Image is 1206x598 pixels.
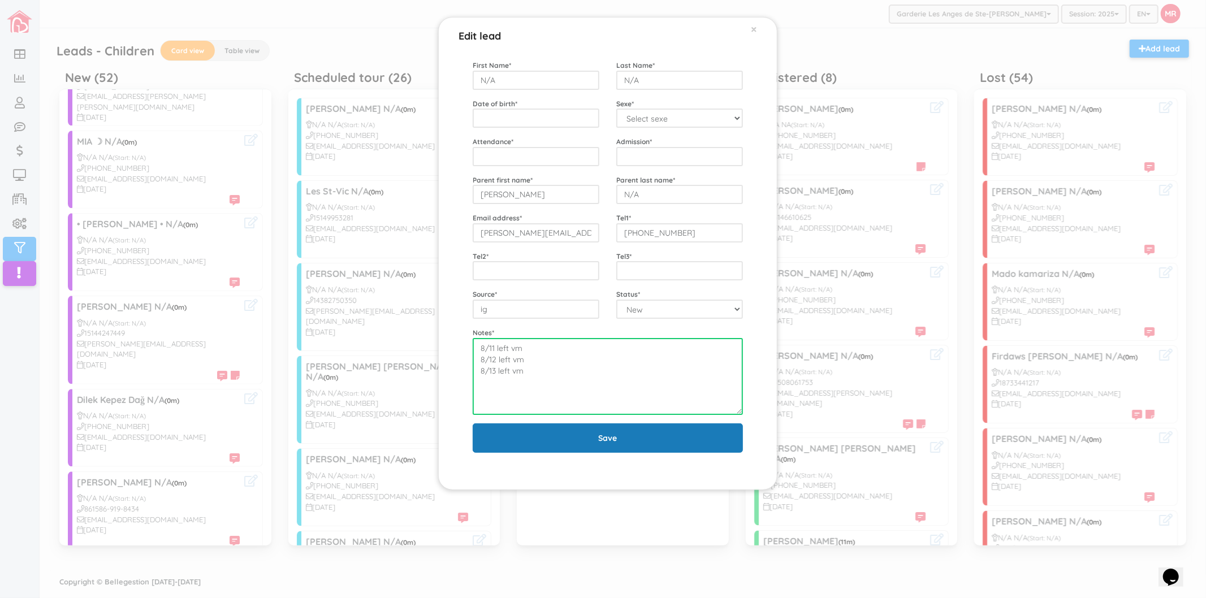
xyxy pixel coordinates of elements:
label: Email address [473,213,522,223]
input: Save [473,423,743,453]
label: Tel3 [616,252,632,261]
label: Parent first name [473,175,533,185]
label: Tel1 [616,213,631,223]
textarea: 8/11 left vm 8/12 left vm [473,338,743,415]
label: Date of birth [473,99,517,109]
label: Sexe [616,99,634,109]
label: Status [616,289,640,299]
label: Tel2 [473,252,489,261]
label: Source [473,289,497,299]
label: Last Name [616,60,655,70]
label: Notes [473,328,494,337]
span: × [751,21,757,36]
label: Attendance [473,137,513,146]
iframe: chat widget [1159,553,1195,587]
h5: Edit lead [459,23,501,44]
label: First Name [473,60,511,70]
button: Close [751,23,757,35]
label: Admission [616,137,652,146]
label: Parent last name [616,175,675,185]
